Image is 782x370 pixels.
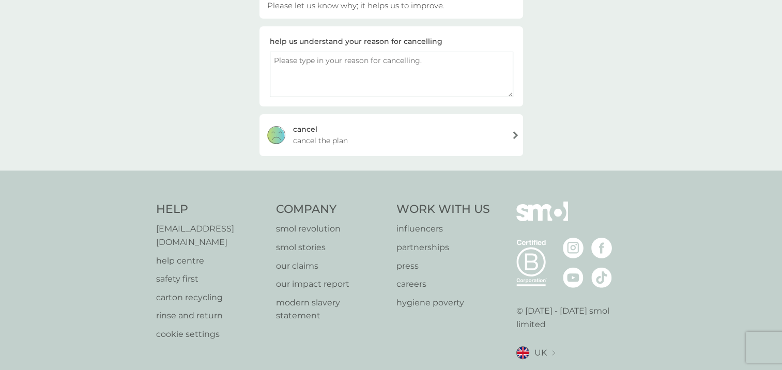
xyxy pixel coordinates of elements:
[156,202,266,218] h4: Help
[396,241,490,254] a: partnerships
[156,254,266,268] a: help centre
[516,304,626,331] p: © [DATE] - [DATE] smol limited
[276,259,386,273] a: our claims
[396,259,490,273] a: press
[276,277,386,291] a: our impact report
[276,202,386,218] h4: Company
[591,267,612,288] img: visit the smol Tiktok page
[276,296,386,322] a: modern slavery statement
[156,272,266,286] a: safety first
[516,346,529,359] img: UK flag
[156,222,266,249] a: [EMAIL_ADDRESS][DOMAIN_NAME]
[516,202,568,237] img: smol
[396,277,490,291] a: careers
[563,267,584,288] img: visit the smol Youtube page
[563,238,584,258] img: visit the smol Instagram page
[293,135,348,146] span: cancel the plan
[591,238,612,258] img: visit the smol Facebook page
[396,202,490,218] h4: Work With Us
[534,346,547,360] span: UK
[156,328,266,341] a: cookie settings
[396,222,490,236] a: influencers
[396,296,490,310] a: hygiene poverty
[276,241,386,254] a: smol stories
[156,291,266,304] a: carton recycling
[276,222,386,236] a: smol revolution
[293,124,317,135] div: cancel
[270,36,442,47] div: help us understand your reason for cancelling
[156,309,266,322] a: rinse and return
[552,350,555,356] img: select a new location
